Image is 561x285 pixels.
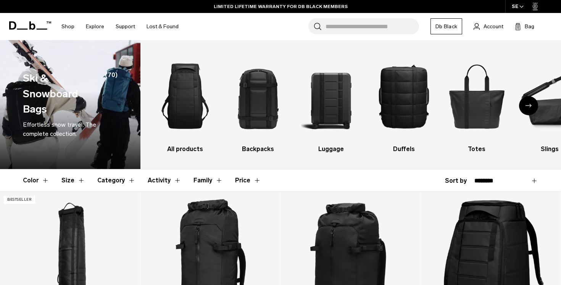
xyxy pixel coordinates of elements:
[156,145,215,154] h3: All products
[447,145,506,154] h3: Totes
[105,71,118,117] span: (70)
[97,169,135,192] button: Toggle Filter
[374,52,434,141] img: Db
[61,169,85,192] button: Toggle Filter
[156,52,215,154] li: 1 / 10
[474,22,503,31] a: Account
[301,145,361,154] h3: Luggage
[116,13,135,40] a: Support
[301,52,361,154] li: 3 / 10
[447,52,506,154] li: 5 / 10
[23,71,102,117] h1: Ski & Snowboard Bags
[228,52,288,154] li: 2 / 10
[86,13,104,40] a: Explore
[61,13,74,40] a: Shop
[228,52,288,141] img: Db
[228,52,288,154] a: Db Backpacks
[156,52,215,154] a: Db All products
[374,52,434,154] a: Db Duffels
[301,52,361,154] a: Db Luggage
[214,3,348,10] a: LIMITED LIFETIME WARRANTY FOR DB BLACK MEMBERS
[301,52,361,141] img: Db
[23,121,96,137] span: Effortless snow travel: The complete collection.
[4,196,35,204] p: Bestseller
[235,169,261,192] button: Toggle Price
[484,23,503,31] span: Account
[228,145,288,154] h3: Backpacks
[148,169,181,192] button: Toggle Filter
[374,52,434,154] li: 4 / 10
[374,145,434,154] h3: Duffels
[515,22,534,31] button: Bag
[430,18,462,34] a: Db Black
[525,23,534,31] span: Bag
[447,52,506,154] a: Db Totes
[156,52,215,141] img: Db
[56,13,184,40] nav: Main Navigation
[193,169,223,192] button: Toggle Filter
[147,13,179,40] a: Lost & Found
[519,96,538,115] div: Next slide
[447,52,506,141] img: Db
[23,169,49,192] button: Toggle Filter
